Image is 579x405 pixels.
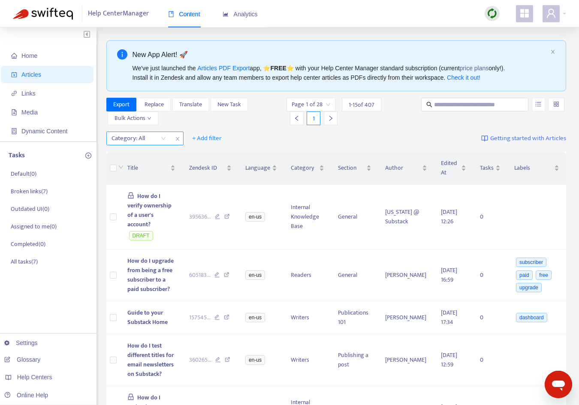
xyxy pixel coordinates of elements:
span: book [168,11,174,17]
span: [DATE] 17:34 [441,308,457,327]
span: dashboard [516,313,547,322]
a: price plans [460,65,489,72]
span: Author [385,163,420,173]
div: We've just launched the app, ⭐ ⭐️ with your Help Center Manager standard subscription (current on... [133,63,547,82]
p: Broken links ( 7 ) [11,187,48,196]
td: General [331,249,379,302]
span: Edited At [441,159,459,177]
td: [US_STATE] @ Substack [378,185,434,249]
img: sync.dc5367851b00ba804db3.png [487,8,498,19]
span: paid [516,270,533,280]
th: Title [121,152,183,185]
td: 0 [473,334,507,386]
td: [PERSON_NAME] [378,301,434,334]
span: Labels [514,163,552,173]
span: Language [245,163,270,173]
span: Dynamic Content [21,128,67,135]
span: Analytics [223,11,258,18]
a: Articles PDF Export [197,65,250,72]
span: [DATE] 16:59 [441,265,457,285]
p: Outdated UI ( 0 ) [11,204,49,213]
td: Internal Knowledge Base [284,185,331,249]
span: Bulk Actions [115,114,151,123]
a: Glossary [4,356,40,363]
span: [DATE] 12:26 [441,207,457,226]
span: free [536,270,552,280]
td: Publishing a post [331,334,379,386]
span: home [11,53,17,59]
span: 157545 ... [189,313,211,322]
span: Content [168,11,200,18]
p: Completed ( 0 ) [11,240,45,249]
th: Zendesk ID [182,152,238,185]
th: Section [331,152,379,185]
span: en-us [245,212,265,222]
span: Title [127,163,169,173]
span: Section [338,163,365,173]
td: 0 [473,301,507,334]
td: [PERSON_NAME] [378,334,434,386]
button: Replace [138,98,171,111]
button: Translate [172,98,209,111]
span: en-us [245,313,265,322]
span: container [11,128,17,134]
span: unordered-list [535,101,541,107]
span: Home [21,52,37,59]
span: How do I verify ownership of a user's account? [127,191,172,229]
p: Tasks [9,150,25,161]
span: close [172,134,183,144]
span: Replace [145,100,164,109]
span: en-us [245,270,265,280]
td: 0 [473,185,507,249]
div: 1 [307,111,320,125]
span: Media [21,109,38,116]
span: Help Center Manager [88,6,149,22]
th: Language [238,152,284,185]
iframe: Button to launch messaging window [545,371,572,398]
a: Getting started with Articles [481,132,566,145]
span: Help Centers [17,374,52,381]
span: 360265 ... [189,355,211,365]
a: Online Help [4,392,48,399]
img: image-link [481,135,488,142]
td: Publications 101 [331,301,379,334]
span: close [550,49,555,54]
span: + Add filter [192,133,222,144]
span: Translate [179,100,202,109]
td: Writers [284,334,331,386]
span: file-image [11,109,17,115]
td: 0 [473,249,507,302]
span: appstore [519,8,530,18]
span: Articles [21,71,41,78]
span: user [546,8,556,18]
span: 1 - 15 of 407 [349,100,374,109]
span: Zendesk ID [189,163,225,173]
span: down [118,165,124,170]
span: Category [291,163,317,173]
span: plus-circle [85,153,91,159]
span: DRAFT [129,231,153,240]
span: Guide to your Substack Home [127,308,168,327]
button: + Add filter [186,132,228,145]
span: account-book [11,72,17,78]
th: Author [378,152,434,185]
span: down [147,116,151,120]
span: Getting started with Articles [490,134,566,144]
a: Check it out! [447,74,480,81]
span: upgrade [516,283,542,292]
button: New Task [211,98,248,111]
p: Assigned to me ( 0 ) [11,222,57,231]
span: lock [127,393,134,400]
span: right [328,115,334,121]
a: Settings [4,339,38,346]
button: Export [106,98,136,111]
span: New Task [217,100,241,109]
span: area-chart [223,11,229,17]
button: unordered-list [532,98,545,111]
span: How do I test different titles for email newsletters on Substack? [127,341,174,379]
img: Swifteq [13,8,73,20]
span: info-circle [117,49,127,60]
p: Default ( 0 ) [11,169,36,178]
td: Readers [284,249,331,302]
th: Category [284,152,331,185]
